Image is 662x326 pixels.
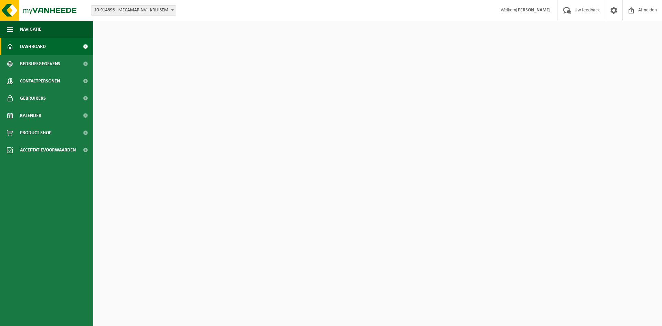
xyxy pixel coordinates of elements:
[20,55,60,72] span: Bedrijfsgegevens
[516,8,551,13] strong: [PERSON_NAME]
[20,72,60,90] span: Contactpersonen
[91,5,176,16] span: 10-914896 - MECAMAR NV - KRUISEM
[20,90,46,107] span: Gebruikers
[20,38,46,55] span: Dashboard
[91,6,176,15] span: 10-914896 - MECAMAR NV - KRUISEM
[20,124,51,141] span: Product Shop
[20,107,41,124] span: Kalender
[20,141,76,159] span: Acceptatievoorwaarden
[20,21,41,38] span: Navigatie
